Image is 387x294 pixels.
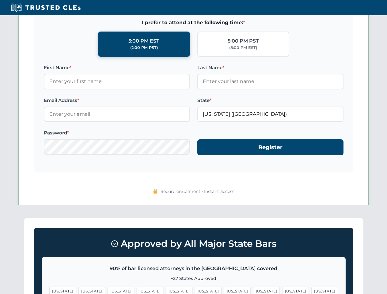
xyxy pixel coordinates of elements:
[197,64,343,71] label: Last Name
[130,45,158,51] div: (2:00 PM PST)
[197,97,343,104] label: State
[44,97,190,104] label: Email Address
[197,74,343,89] input: Enter your last name
[161,188,234,195] span: Secure enrollment • Instant access
[44,64,190,71] label: First Name
[197,139,343,156] button: Register
[49,265,338,273] p: 90% of bar licensed attorneys in the [GEOGRAPHIC_DATA] covered
[9,3,82,12] img: Trusted CLEs
[44,107,190,122] input: Enter your email
[228,37,259,45] div: 5:00 PM PST
[44,74,190,89] input: Enter your first name
[44,129,190,137] label: Password
[49,275,338,282] p: +27 States Approved
[128,37,159,45] div: 5:00 PM EST
[44,19,343,27] span: I prefer to attend at the following time:
[42,236,346,252] h3: Approved by All Major State Bars
[153,189,158,194] img: 🔒
[229,45,257,51] div: (8:00 PM EST)
[197,107,343,122] input: California (CA)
